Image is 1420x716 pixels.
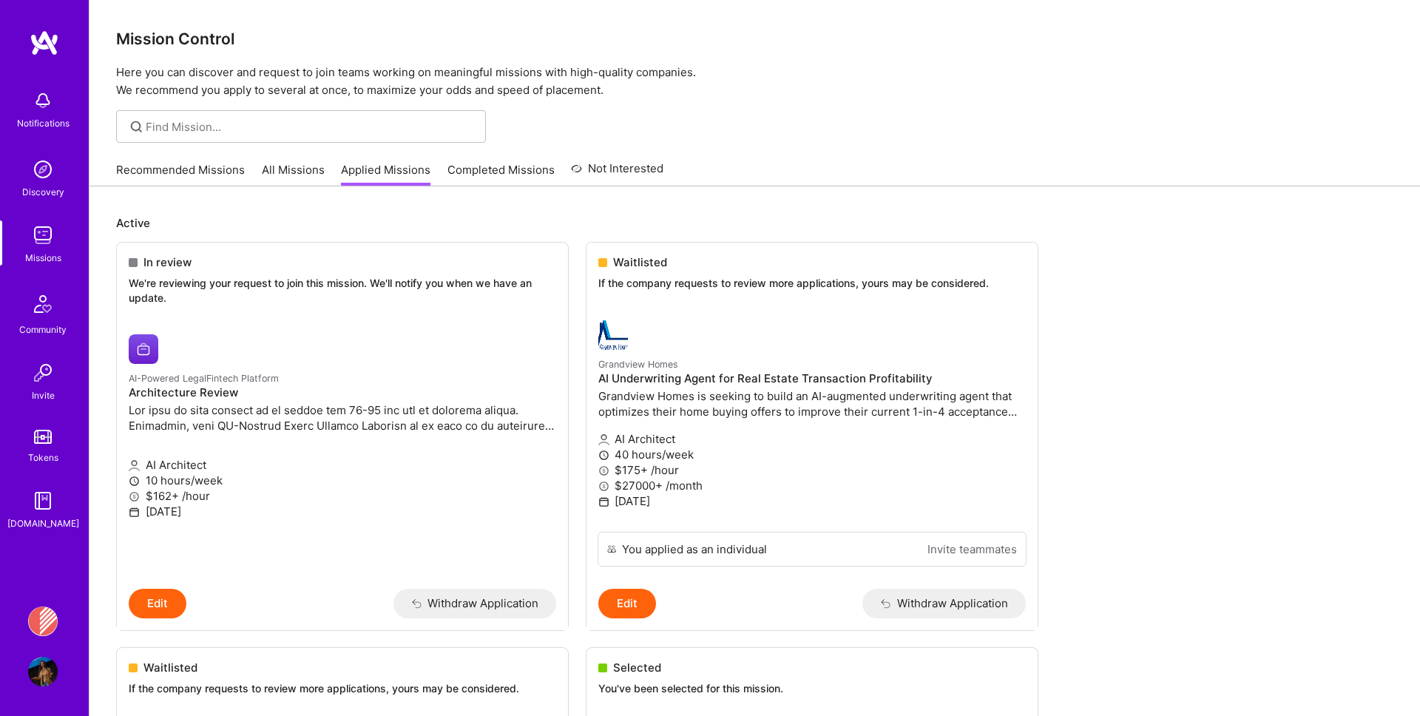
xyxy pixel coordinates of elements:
img: guide book [28,486,58,516]
span: Waitlisted [613,254,667,270]
a: Banjo Health: AI Coding Tools Enablement Workshop [24,607,61,636]
p: $175+ /hour [598,462,1026,478]
a: All Missions [262,162,325,186]
p: [DATE] [598,493,1026,509]
p: [DATE] [129,504,556,519]
div: Missions [25,250,61,266]
a: Applied Missions [341,162,430,186]
p: $27000+ /month [598,478,1026,493]
div: You applied as an individual [622,541,767,557]
p: Active [116,215,1393,231]
img: Community [25,286,61,322]
a: Completed Missions [447,162,555,186]
p: AI Architect [129,457,556,473]
i: icon MoneyGray [598,465,609,476]
input: Find Mission... [146,119,475,135]
p: 10 hours/week [129,473,556,488]
button: Withdraw Application [862,589,1026,618]
img: Banjo Health: AI Coding Tools Enablement Workshop [28,607,58,636]
p: $162+ /hour [129,488,556,504]
a: Recommended Missions [116,162,245,186]
i: icon Applicant [598,434,609,445]
div: Discovery [22,184,64,200]
h4: AI Underwriting Agent for Real Estate Transaction Profitability [598,372,1026,385]
i: icon Calendar [129,507,140,518]
p: Lor ipsu do sita consect ad el seddoe tem 76-95 inc utl et dolorema aliqua. Enimadmin, veni QU-No... [129,402,556,433]
i: icon SearchGrey [128,118,145,135]
div: [DOMAIN_NAME] [7,516,79,531]
img: teamwork [28,220,58,250]
button: Edit [598,589,656,618]
h4: Architecture Review [129,386,556,399]
div: Notifications [17,115,70,131]
h3: Mission Control [116,30,1393,48]
p: 40 hours/week [598,447,1026,462]
div: Invite [32,388,55,403]
a: Invite teammates [927,541,1017,557]
img: bell [28,86,58,115]
img: tokens [34,430,52,444]
button: Edit [129,589,186,618]
button: Withdraw Application [393,589,557,618]
div: Community [19,322,67,337]
a: User Avatar [24,657,61,686]
img: logo [30,30,59,56]
p: AI Architect [598,431,1026,447]
div: Tokens [28,450,58,465]
img: Grandview Homes company logo [598,320,628,350]
i: icon MoneyGray [129,491,140,502]
img: Invite [28,358,58,388]
span: In review [143,254,192,270]
span: Waitlisted [143,660,197,675]
small: Grandview Homes [598,359,678,370]
img: discovery [28,155,58,184]
a: AI-Powered LegalFintech Platform company logoAI-Powered LegalFintech PlatformArchitecture ReviewL... [117,322,568,588]
p: We're reviewing your request to join this mission. We'll notify you when we have an update. [129,276,556,305]
p: Grandview Homes is seeking to build an AI-augmented underwriting agent that optimizes their home ... [598,388,1026,419]
img: AI-Powered LegalFintech Platform company logo [129,334,158,364]
i: icon Clock [129,476,140,487]
p: If the company requests to review more applications, yours may be considered. [129,681,556,696]
p: If the company requests to review more applications, yours may be considered. [598,276,1026,291]
i: icon Applicant [129,460,140,471]
a: Grandview Homes company logoGrandview HomesAI Underwriting Agent for Real Estate Transaction Prof... [586,308,1038,532]
i: icon Clock [598,450,609,461]
small: AI-Powered LegalFintech Platform [129,373,279,384]
a: Not Interested [571,160,663,186]
p: Here you can discover and request to join teams working on meaningful missions with high-quality ... [116,64,1393,99]
i: icon MoneyGray [598,481,609,492]
img: User Avatar [28,657,58,686]
i: icon Calendar [598,496,609,507]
